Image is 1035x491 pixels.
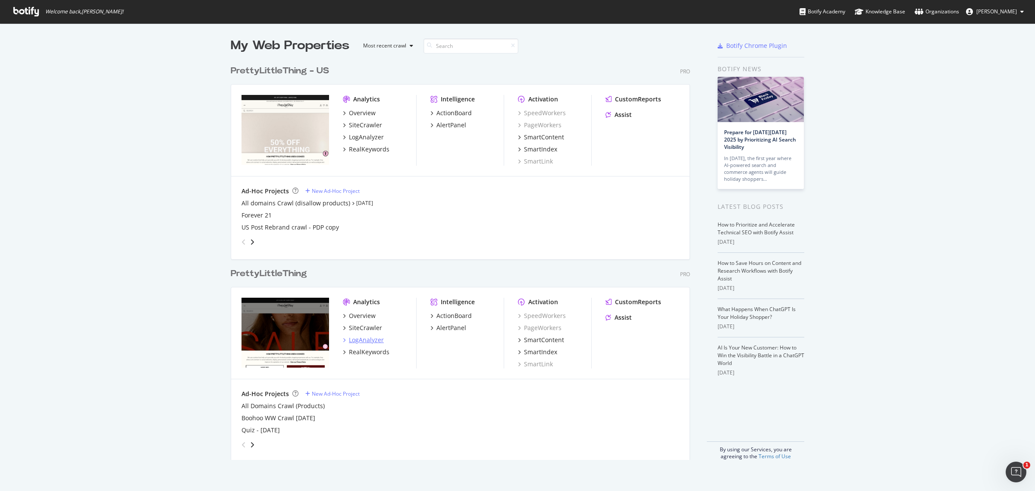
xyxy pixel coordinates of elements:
[718,64,804,74] div: Botify news
[959,5,1031,19] button: [PERSON_NAME]
[423,38,518,54] input: Search
[605,110,632,119] a: Assist
[349,336,384,344] div: LogAnalyzer
[349,312,376,320] div: Overview
[718,41,787,50] a: Botify Chrome Plugin
[249,441,255,449] div: angle-right
[241,298,329,368] img: Prettylittlething.com
[855,7,905,16] div: Knowledge Base
[305,187,360,195] a: New Ad-Hoc Project
[718,323,804,330] div: [DATE]
[241,223,339,232] div: US Post Rebrand crawl - PDP copy
[718,284,804,292] div: [DATE]
[349,121,382,129] div: SiteCrawler
[436,324,466,332] div: AlertPanel
[718,221,795,236] a: How to Prioritize and Accelerate Technical SEO with Botify Assist
[356,39,417,53] button: Most recent crawl
[605,95,661,104] a: CustomReports
[615,110,632,119] div: Assist
[363,43,406,48] div: Most recent crawl
[718,259,801,282] a: How to Save Hours on Content and Research Workflows with Botify Assist
[441,95,475,104] div: Intelligence
[518,133,564,142] a: SmartContent
[615,298,661,306] div: CustomReports
[524,133,564,142] div: SmartContent
[343,145,389,154] a: RealKeywords
[241,414,315,422] a: Boohoo WW Crawl [DATE]
[518,324,561,332] a: PageWorkers
[726,41,787,50] div: Botify Chrome Plugin
[343,312,376,320] a: Overview
[241,402,325,410] div: All Domains Crawl (Products)
[356,199,373,207] a: [DATE]
[518,348,557,356] a: SmartIndex
[524,348,557,356] div: SmartIndex
[724,129,796,151] a: Prepare for [DATE][DATE] 2025 by Prioritizing AI Search Visibility
[718,238,804,246] div: [DATE]
[430,109,472,117] a: ActionBoard
[231,268,307,280] div: PrettyLittleThing
[231,268,310,280] a: PrettyLittleThing
[249,238,255,246] div: angle-right
[343,133,384,142] a: LogAnalyzer
[615,313,632,322] div: Assist
[241,426,280,434] a: Quiz - [DATE]
[524,336,564,344] div: SmartContent
[238,438,249,452] div: angle-left
[343,336,384,344] a: LogAnalyzer
[605,313,632,322] a: Assist
[528,298,558,306] div: Activation
[241,211,272,220] a: Forever 21
[718,344,804,367] a: AI Is Your New Customer: How to Win the Visibility Battle in a ChatGPT World
[349,145,389,154] div: RealKeywords
[241,95,329,165] img: prettylittlething.us
[605,298,661,306] a: CustomReports
[45,8,123,15] span: Welcome back, [PERSON_NAME] !
[518,336,564,344] a: SmartContent
[800,7,845,16] div: Botify Academy
[430,312,472,320] a: ActionBoard
[312,390,360,397] div: New Ad-Hoc Project
[615,95,661,104] div: CustomReports
[349,109,376,117] div: Overview
[976,8,1017,15] span: Martha Williams
[241,390,289,398] div: Ad-Hoc Projects
[518,121,561,129] a: PageWorkers
[528,95,558,104] div: Activation
[231,65,329,77] div: PrettyLittleThing - US
[680,68,690,75] div: Pro
[436,312,472,320] div: ActionBoard
[680,271,690,278] div: Pro
[436,121,466,129] div: AlertPanel
[430,324,466,332] a: AlertPanel
[231,54,697,460] div: grid
[349,324,382,332] div: SiteCrawler
[718,305,796,321] a: What Happens When ChatGPT Is Your Holiday Shopper?
[430,121,466,129] a: AlertPanel
[518,312,566,320] a: SpeedWorkers
[231,65,332,77] a: PrettyLittleThing - US
[518,157,553,166] a: SmartLink
[724,155,797,183] div: In [DATE], the first year where AI-powered search and commerce agents will guide holiday shoppers…
[718,369,804,377] div: [DATE]
[241,199,350,208] a: All domains Crawl (disallow products)
[349,348,389,356] div: RealKeywords
[305,390,360,397] a: New Ad-Hoc Project
[518,145,557,154] a: SmartIndex
[441,298,475,306] div: Intelligence
[759,453,791,460] a: Terms of Use
[241,187,289,195] div: Ad-Hoc Projects
[349,133,384,142] div: LogAnalyzer
[343,109,376,117] a: Overview
[343,348,389,356] a: RealKeywords
[718,77,804,122] img: Prepare for Black Friday 2025 by Prioritizing AI Search Visibility
[353,298,380,306] div: Analytics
